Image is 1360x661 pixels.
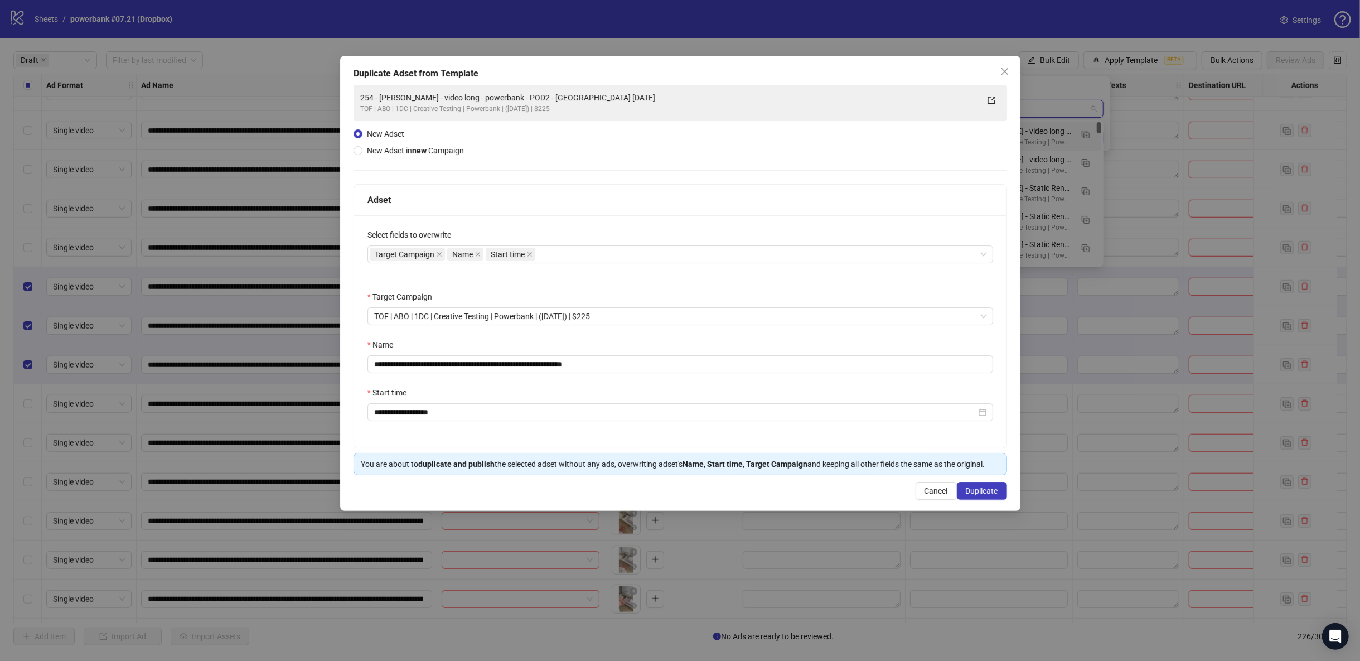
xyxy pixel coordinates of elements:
[412,146,427,155] strong: new
[987,97,995,104] span: export
[360,104,978,114] div: TOF | ABO | 1DC | Creative Testing | Powerbank | ([DATE]) | $225
[683,460,807,469] strong: Name, Start time, Target Campaign
[486,248,535,261] span: Start time
[915,482,956,500] button: Cancel
[367,146,464,155] span: New Adset in Campaign
[374,308,986,325] span: TOF | ABO | 1DC | Creative Testing | Powerbank | (2025.05.30) | $225
[367,291,439,303] label: Target Campaign
[370,248,445,261] span: Target Campaign
[375,248,434,260] span: Target Campaign
[418,460,495,469] strong: duplicate and publish
[1322,623,1349,650] div: Open Intercom Messenger
[447,248,483,261] span: Name
[527,252,533,257] span: close
[475,252,481,257] span: close
[367,193,993,207] div: Adset
[374,406,976,418] input: Start time
[367,339,400,351] label: Name
[452,248,473,260] span: Name
[924,486,947,495] span: Cancel
[491,248,525,260] span: Start time
[367,129,404,138] span: New Adset
[437,252,442,257] span: close
[360,91,978,104] div: 254 - [PERSON_NAME] - video long - powerbank - POD2 - [GEOGRAPHIC_DATA] [DATE]
[367,387,414,399] label: Start time
[367,355,993,373] input: Name
[354,67,1007,80] div: Duplicate Adset from Template
[1000,67,1009,76] span: close
[995,62,1013,80] button: Close
[965,486,998,495] span: Duplicate
[367,229,458,241] label: Select fields to overwrite
[956,482,1006,500] button: Duplicate
[361,458,1000,470] div: You are about to the selected adset without any ads, overwriting adset's and keeping all other fi...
